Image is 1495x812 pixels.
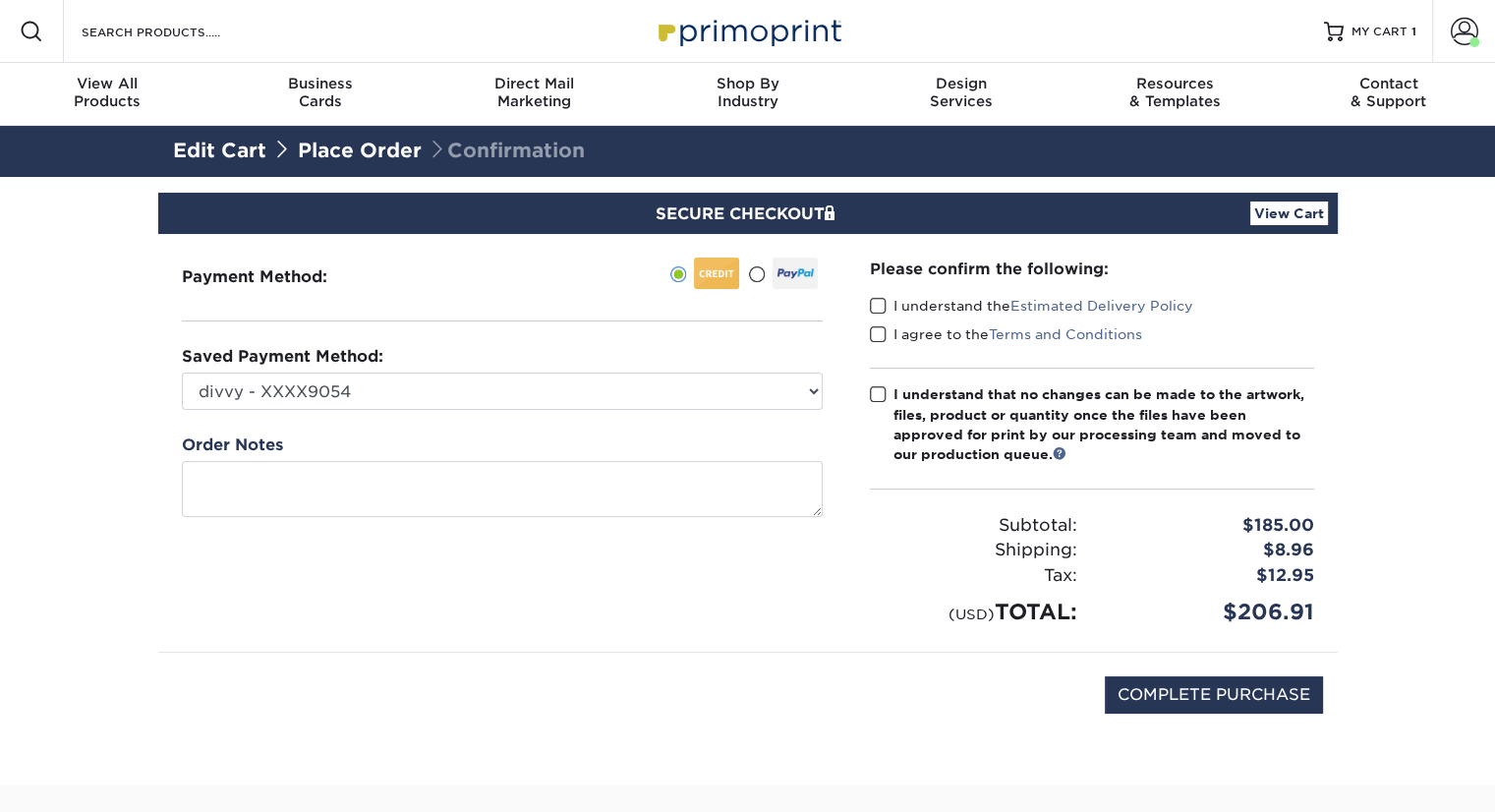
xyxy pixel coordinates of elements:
[213,75,427,92] span: Business
[182,267,375,286] h3: Payment Method:
[1010,298,1193,314] a: Estimated Delivery Policy
[641,75,854,110] div: Industry
[949,606,995,622] small: (USD)
[1411,25,1416,38] span: 1
[1067,75,1281,92] span: Resources
[1351,24,1408,40] span: MY CART
[1092,513,1329,539] div: $185.00
[213,75,427,110] div: Cards
[182,434,283,457] label: Order Notes
[870,324,1142,344] label: I agree to the
[855,596,1092,628] div: TOTAL:
[854,75,1067,92] span: Design
[870,296,1193,316] label: I understand the
[641,63,854,126] a: Shop ByIndustry
[298,139,422,162] a: Place Order
[656,204,840,223] span: SECURE CHECKOUT
[1092,596,1329,628] div: $206.91
[1092,563,1329,589] div: $12.95
[1250,202,1328,225] a: View Cart
[1092,538,1329,563] div: $8.96
[173,139,266,162] a: Edit Cart
[1282,63,1495,126] a: Contact& Support
[182,345,383,369] label: Saved Payment Method:
[854,75,1067,110] div: Services
[213,63,427,126] a: BusinessCards
[989,326,1142,342] a: Terms and Conditions
[893,384,1314,465] div: I understand that no changes can be made to the artwork, files, product or quantity once the file...
[1105,676,1323,714] input: COMPLETE PURCHASE
[855,538,1092,563] div: Shipping:
[855,563,1092,589] div: Tax:
[650,10,846,52] img: Primoprint
[1282,75,1495,92] span: Contact
[428,75,641,92] span: Direct Mail
[870,258,1314,280] div: Please confirm the following:
[854,63,1067,126] a: DesignServices
[428,139,585,162] span: Confirmation
[1067,75,1281,110] div: & Templates
[80,20,271,43] input: SEARCH PRODUCTS.....
[1282,75,1495,110] div: & Support
[1067,63,1281,126] a: Resources& Templates
[428,63,641,126] a: Direct MailMarketing
[641,75,854,92] span: Shop By
[855,513,1092,539] div: Subtotal:
[428,75,641,110] div: Marketing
